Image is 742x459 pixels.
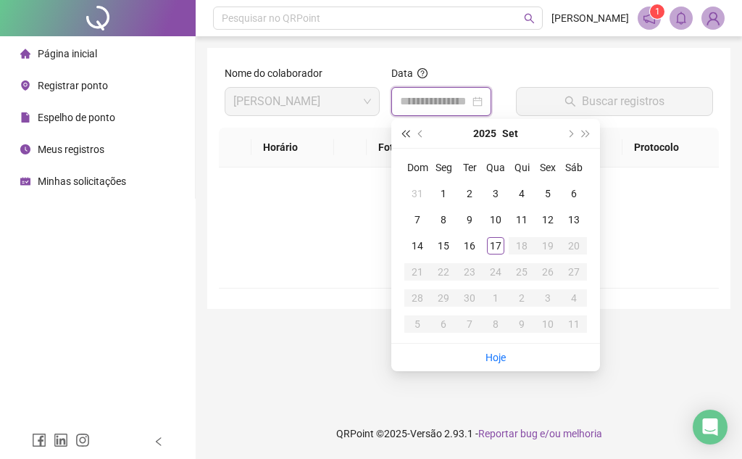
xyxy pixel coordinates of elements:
div: 22 [435,263,452,281]
span: 1 [655,7,660,17]
td: 2025-10-04 [561,285,587,311]
span: search [524,13,535,24]
td: 2025-09-22 [430,259,457,285]
td: 2025-09-18 [509,233,535,259]
td: 2025-09-29 [430,285,457,311]
td: 2025-09-02 [457,181,483,207]
span: Espelho de ponto [38,112,115,123]
th: Foto [367,128,429,168]
span: file [20,112,30,123]
button: prev-year [413,119,429,148]
footer: QRPoint © 2025 - 2.93.1 - [196,408,742,459]
div: 27 [565,263,583,281]
div: 6 [565,185,583,202]
button: next-year [562,119,578,148]
div: 18 [513,237,530,255]
span: Data [391,67,413,79]
span: notification [643,12,656,25]
div: 14 [409,237,426,255]
div: 19 [539,237,556,255]
td: 2025-09-21 [404,259,430,285]
td: 2025-10-02 [509,285,535,311]
div: 30 [461,289,478,307]
div: 26 [539,263,556,281]
span: home [20,49,30,59]
td: 2025-10-10 [535,311,561,337]
td: 2025-09-19 [535,233,561,259]
span: Minhas solicitações [38,175,126,187]
div: 29 [435,289,452,307]
td: 2025-10-01 [483,285,509,311]
span: question-circle [417,68,428,78]
th: Dom [404,154,430,181]
div: 9 [513,315,530,333]
div: 10 [487,211,504,228]
td: 2025-09-23 [457,259,483,285]
div: 21 [409,263,426,281]
div: 5 [539,185,556,202]
div: 7 [461,315,478,333]
div: 23 [461,263,478,281]
div: 8 [435,211,452,228]
td: 2025-09-10 [483,207,509,233]
img: 91369 [702,7,724,29]
div: 17 [487,237,504,255]
td: 2025-09-07 [404,207,430,233]
div: 16 [461,237,478,255]
div: 1 [487,289,504,307]
th: Horário [251,128,333,168]
span: instagram [75,433,90,447]
div: 28 [409,289,426,307]
th: Seg [430,154,457,181]
div: 8 [487,315,504,333]
div: Open Intercom Messenger [693,410,728,444]
td: 2025-09-15 [430,233,457,259]
label: Nome do colaborador [225,65,332,81]
td: 2025-10-08 [483,311,509,337]
div: 7 [409,211,426,228]
div: 2 [461,185,478,202]
span: linkedin [54,433,68,447]
td: 2025-09-11 [509,207,535,233]
span: facebook [32,433,46,447]
td: 2025-09-08 [430,207,457,233]
div: 12 [539,211,556,228]
td: 2025-10-05 [404,311,430,337]
div: 11 [513,211,530,228]
span: environment [20,80,30,91]
button: month panel [502,119,518,148]
span: Versão [410,428,442,439]
div: 24 [487,263,504,281]
div: 11 [565,315,583,333]
span: left [154,437,164,447]
td: 2025-10-09 [509,311,535,337]
td: 2025-09-12 [535,207,561,233]
div: 3 [539,289,556,307]
td: 2025-09-25 [509,259,535,285]
button: super-prev-year [397,119,413,148]
td: 2025-09-30 [457,285,483,311]
td: 2025-09-14 [404,233,430,259]
div: 10 [539,315,556,333]
a: Hoje [485,352,506,363]
div: 15 [435,237,452,255]
td: 2025-10-07 [457,311,483,337]
div: 4 [565,289,583,307]
button: Buscar registros [516,87,713,116]
span: Meus registros [38,144,104,155]
td: 2025-09-09 [457,207,483,233]
td: 2025-10-03 [535,285,561,311]
span: schedule [20,176,30,186]
div: 25 [513,263,530,281]
td: 2025-09-16 [457,233,483,259]
td: 2025-10-06 [430,311,457,337]
td: 2025-09-13 [561,207,587,233]
td: 2025-09-01 [430,181,457,207]
td: 2025-08-31 [404,181,430,207]
span: clock-circle [20,144,30,154]
td: 2025-09-05 [535,181,561,207]
span: bell [675,12,688,25]
sup: 1 [650,4,664,19]
td: 2025-09-20 [561,233,587,259]
th: Ter [457,154,483,181]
